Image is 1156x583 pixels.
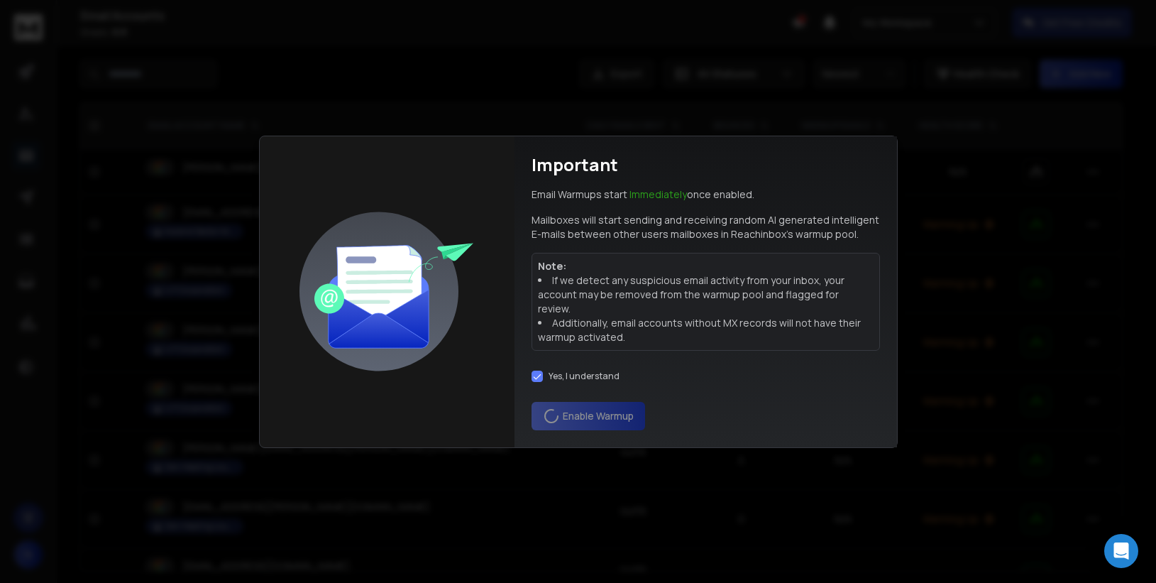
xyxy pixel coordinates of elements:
[538,273,874,316] li: If we detect any suspicious email activity from your inbox, your account may be removed from the ...
[629,187,687,201] span: Immediately
[1104,534,1138,568] div: Open Intercom Messenger
[532,213,880,241] p: Mailboxes will start sending and receiving random AI generated intelligent E-mails between other ...
[538,259,874,273] p: Note:
[538,316,874,344] li: Additionally, email accounts without MX records will not have their warmup activated.
[549,371,620,382] label: Yes, I understand
[532,153,618,176] h1: Important
[532,187,754,202] p: Email Warmups start once enabled.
